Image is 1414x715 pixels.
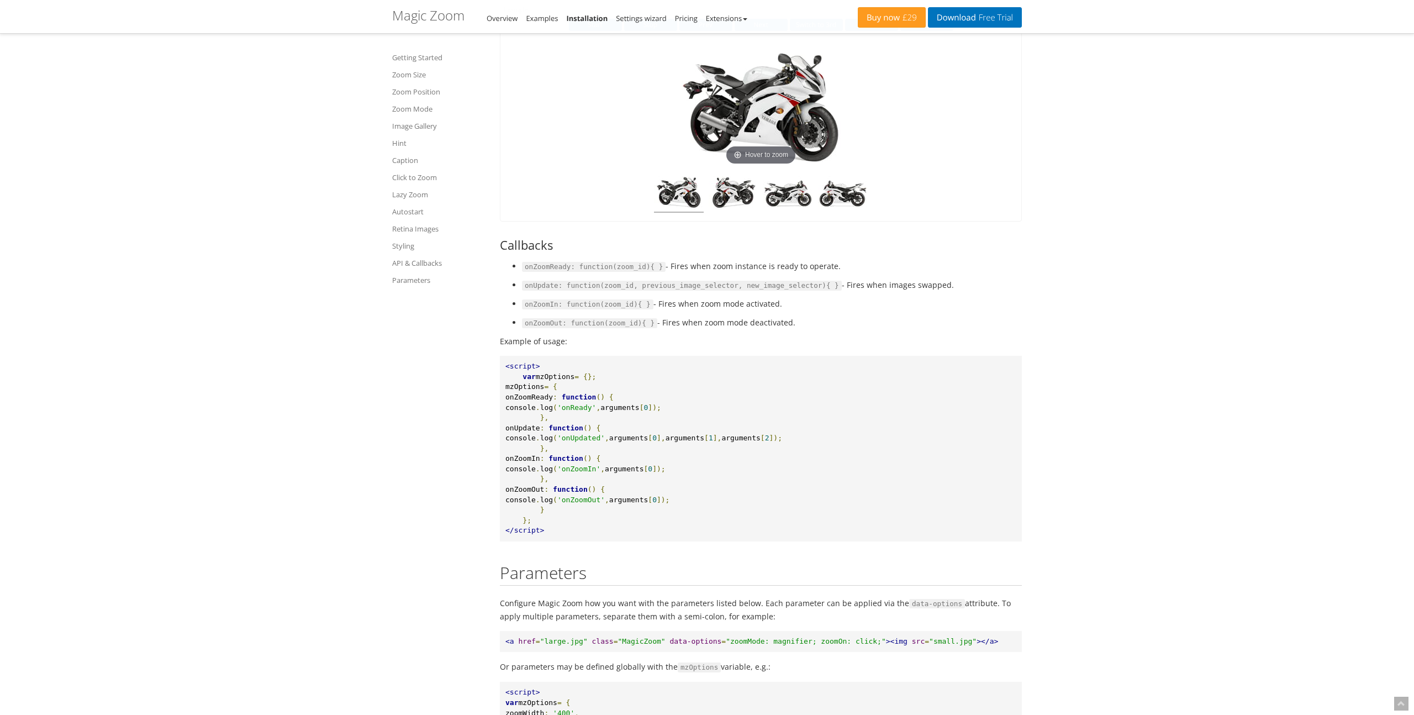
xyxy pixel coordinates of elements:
span: , [596,403,600,412]
span: 'onReady' [557,403,596,412]
span: arguments [600,403,639,412]
code: mzOptions [678,663,721,672]
li: - Fires when zoom mode activated. [522,297,1022,311]
span: 'onZoomOut' [557,496,605,504]
span: : [540,424,545,432]
span: = [574,372,579,381]
a: Settings wizard [616,13,667,23]
span: log [540,403,553,412]
span: { [600,485,605,493]
span: <script> [505,362,540,370]
span: onUpdate [505,424,540,432]
span: mzOptions [505,382,544,391]
span: 1 [709,434,713,442]
span: = [544,382,548,391]
span: [ [640,403,644,412]
a: Zoom Size [392,68,486,81]
span: ( [553,496,557,504]
span: ], [657,434,666,442]
span: onZoomOut [505,485,544,493]
span: mzOptions [536,372,574,381]
span: . [536,496,540,504]
span: , [600,465,605,473]
span: function [548,424,583,432]
span: onZoomReady [505,393,553,401]
span: . [536,403,540,412]
span: console [505,496,536,504]
span: 'onZoomIn' [557,465,600,473]
img: yzf-r6-white-3.jpg [654,176,704,213]
span: 0 [652,434,657,442]
span: ( [553,403,557,412]
span: Free Trial [976,13,1013,22]
a: Getting Started [392,51,486,64]
span: } [540,506,545,514]
span: { [553,382,557,391]
code: onZoomOut: function(zoom_id){ } [522,318,657,328]
span: "zoomMode: magnifier; zoomOn: click;" [726,637,886,645]
span: src [912,637,925,645]
span: ], [713,434,722,442]
span: mzOptions [518,698,557,707]
p: Configure Magic Zoom how you want with the parameters listed below. Each parameter can be applied... [500,597,1022,623]
span: data-options [669,637,721,645]
span: [ [644,465,648,473]
span: : [540,454,545,462]
span: ]); [652,465,665,473]
span: }, [540,475,549,483]
a: Hover to zoom [673,50,850,168]
span: onZoomIn [505,454,540,462]
span: . [536,434,540,442]
code: onZoomIn: function(zoom_id){ } [522,299,653,309]
span: : [553,393,557,401]
span: function [548,454,583,462]
a: Image Gallery [392,119,486,133]
span: 0 [652,496,657,504]
code: onUpdate: function(zoom_id, previous_image_selector, new_image_selector){ } [522,281,842,291]
span: { [596,424,600,432]
a: Zoom Position [392,85,486,98]
span: 0 [644,403,648,412]
span: () [596,393,605,401]
span: ( [553,465,557,473]
span: }; [523,516,531,524]
span: = [557,698,562,707]
span: ></a> [977,637,998,645]
li: - Fires when zoom instance is ready to operate. [522,260,1022,273]
a: Pricing [675,13,698,23]
span: 2 [765,434,769,442]
span: ><img [886,637,908,645]
span: ( [553,434,557,442]
span: arguments [605,465,643,473]
span: <script> [505,688,540,696]
span: href [518,637,535,645]
li: - Fires when zoom mode deactivated. [522,316,1022,329]
a: Examples [526,13,558,23]
span: console [505,403,536,412]
a: DownloadFree Trial [928,7,1022,28]
span: {}; [583,372,596,381]
span: : [544,485,548,493]
span: [ [648,434,652,442]
span: = [614,637,618,645]
a: Lazy Zoom [392,188,486,201]
p: Or parameters may be defined globally with the variable, e.g.: [500,660,1022,674]
a: Hint [392,136,486,150]
a: Caption [392,154,486,167]
img: yzf-r6-white-4.jpg [709,176,758,213]
span: ]); [657,496,669,504]
span: log [540,465,553,473]
a: Retina Images [392,222,486,235]
img: yzf-r6-white-2.jpg [818,176,868,213]
a: API & Callbacks [392,256,486,270]
span: = [925,637,929,645]
span: = [721,637,726,645]
span: . [536,465,540,473]
span: () [583,454,592,462]
span: 'onUpdated' [557,434,605,442]
code: data-options [909,599,965,609]
span: £29 [900,13,917,22]
span: class [592,637,614,645]
span: "large.jpg" [540,637,588,645]
span: "MagicZoom" [618,637,666,645]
